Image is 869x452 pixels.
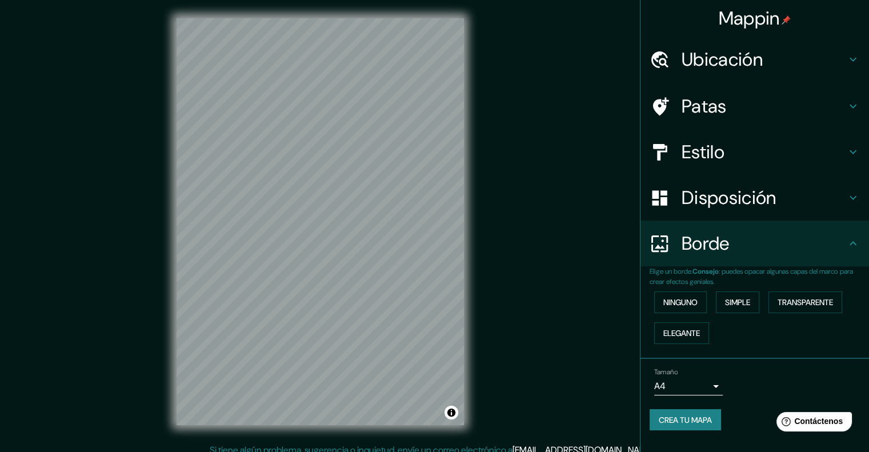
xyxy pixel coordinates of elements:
[640,175,869,221] div: Disposición
[650,267,853,286] font: : puedes opacar algunas capas del marco para crear efectos geniales.
[659,415,712,425] font: Crea tu mapa
[682,140,724,164] font: Estilo
[682,186,776,210] font: Disposición
[650,267,692,276] font: Elige un borde.
[682,94,727,118] font: Patas
[716,291,759,313] button: Simple
[682,231,730,255] font: Borde
[640,221,869,266] div: Borde
[650,409,721,431] button: Crea tu mapa
[640,83,869,129] div: Patas
[444,406,458,419] button: Activar o desactivar atribución
[719,6,780,30] font: Mappin
[663,328,700,338] font: Elegante
[640,129,869,175] div: Estilo
[782,15,791,25] img: pin-icon.png
[654,367,678,377] font: Tamaño
[725,297,750,307] font: Simple
[768,291,842,313] button: Transparente
[654,377,723,395] div: A4
[692,267,719,276] font: Consejo
[177,18,464,425] canvas: Mapa
[778,297,833,307] font: Transparente
[654,291,707,313] button: Ninguno
[663,297,698,307] font: Ninguno
[654,322,709,344] button: Elegante
[640,37,869,82] div: Ubicación
[682,47,763,71] font: Ubicación
[767,407,856,439] iframe: Lanzador de widgets de ayuda
[654,380,666,392] font: A4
